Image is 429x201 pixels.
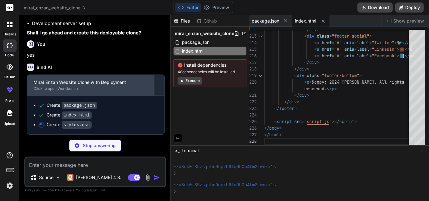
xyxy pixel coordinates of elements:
[354,119,357,124] span: >
[359,73,362,78] span: >
[84,188,95,192] span: privacy
[344,53,369,59] span: aria-label
[317,40,319,45] span: a
[397,40,402,45] span: 🐦
[317,59,319,65] span: >
[181,39,210,46] span: package.json
[37,41,45,47] h6: You
[270,182,276,188] span: 1s
[174,170,177,176] span: ❯
[47,121,92,128] div: Create
[332,86,334,91] span: p
[178,77,202,85] button: Execute
[397,46,399,52] span: >
[307,119,329,124] span: script.js
[322,73,359,78] span: "footer-bottom"
[284,99,289,105] span: </
[307,73,319,78] span: class
[307,79,309,85] span: p
[294,119,302,124] span: src
[369,33,372,39] span: >
[332,53,334,59] span: =
[47,102,97,109] div: Create
[309,59,317,65] span: div
[269,125,279,131] span: body
[399,46,405,52] span: 💼
[249,53,256,59] div: 216
[322,40,332,45] span: href
[181,47,204,55] span: index.html
[5,98,14,103] label: prem
[334,86,337,91] span: >
[314,46,317,52] span: <
[399,53,405,59] span: 📘
[317,53,319,59] span: a
[27,30,141,36] strong: Shall I go ahead and create this deployable clone?
[344,40,369,45] span: aria-label
[294,73,297,78] span: <
[332,33,369,39] span: "footer-social"
[317,46,319,52] span: a
[294,66,299,72] span: </
[327,86,332,91] span: </
[329,33,332,39] span: =
[372,40,394,45] span: "Twitter"
[33,79,148,85] div: Mirai Enzan Website Clone with Deployment
[249,138,256,145] div: 228
[344,46,369,52] span: aria-label
[317,33,329,39] span: class
[304,33,307,39] span: <
[62,102,97,109] code: package.json
[171,18,194,24] div: Files
[83,142,116,149] p: Stop answering
[55,175,61,180] img: Pick Models
[62,121,92,129] code: styles.css
[175,30,234,37] span: mirai_enzan_website_clone
[175,147,179,154] span: >_
[279,125,282,131] span: >
[332,119,339,124] span: ></
[27,52,165,59] p: yes
[174,182,271,188] span: ~/u3uk0f35zsjjbn9cprh6fq9h0p4tm2-wnxx
[332,46,334,52] span: =
[372,46,397,52] span: "LinkedIn"
[4,121,16,126] label: Upload
[279,132,282,137] span: >
[294,106,297,111] span: >
[249,33,256,39] div: 213
[314,40,317,45] span: <
[257,72,265,79] div: Click to collapse the range.
[304,59,309,65] span: </
[181,147,199,154] span: Terminal
[32,20,165,27] li: Development server setup
[304,86,327,91] span: reserved.
[369,53,372,59] span: =
[154,174,160,181] img: icon
[249,79,256,85] div: 220
[264,132,269,137] span: </
[312,79,404,85] span: &copy; 2024 [PERSON_NAME]. All rights
[174,164,271,170] span: ~/u3uk0f35zsjjbn9cprh6fq9h0p4tm2-wnxx
[201,3,232,12] button: Preview
[39,174,53,181] p: Source
[334,53,342,59] span: "#"
[394,40,397,45] span: >
[33,86,148,91] div: Click to open Workbench
[249,72,256,79] div: 219
[194,18,220,24] div: Github
[5,53,14,58] label: code
[405,46,410,52] span: </
[339,119,354,124] span: script
[249,105,256,112] div: 223
[329,119,332,124] span: "
[307,66,309,72] span: >
[62,111,92,119] code: index.html
[299,66,307,72] span: div
[307,33,314,39] span: div
[249,46,256,53] div: 215
[369,40,372,45] span: =
[369,46,372,52] span: =
[249,39,256,46] div: 214
[397,53,399,59] span: >
[274,119,277,124] span: <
